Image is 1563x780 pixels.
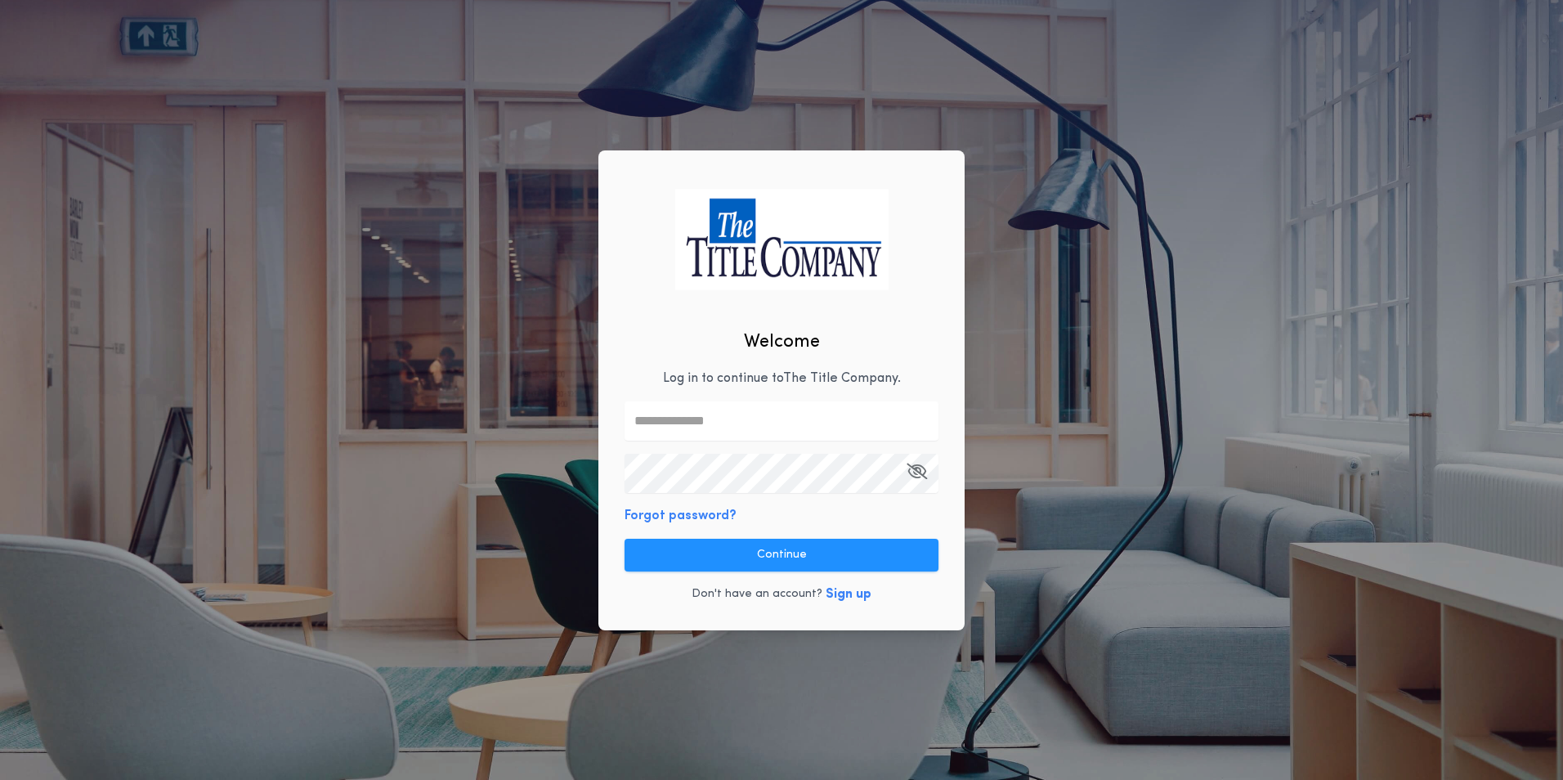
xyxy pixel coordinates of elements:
[744,329,820,356] h2: Welcome
[625,539,938,572] button: Continue
[674,189,889,289] img: logo
[625,506,737,526] button: Forgot password?
[826,585,871,604] button: Sign up
[663,369,901,388] p: Log in to continue to The Title Company .
[692,586,822,603] p: Don't have an account?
